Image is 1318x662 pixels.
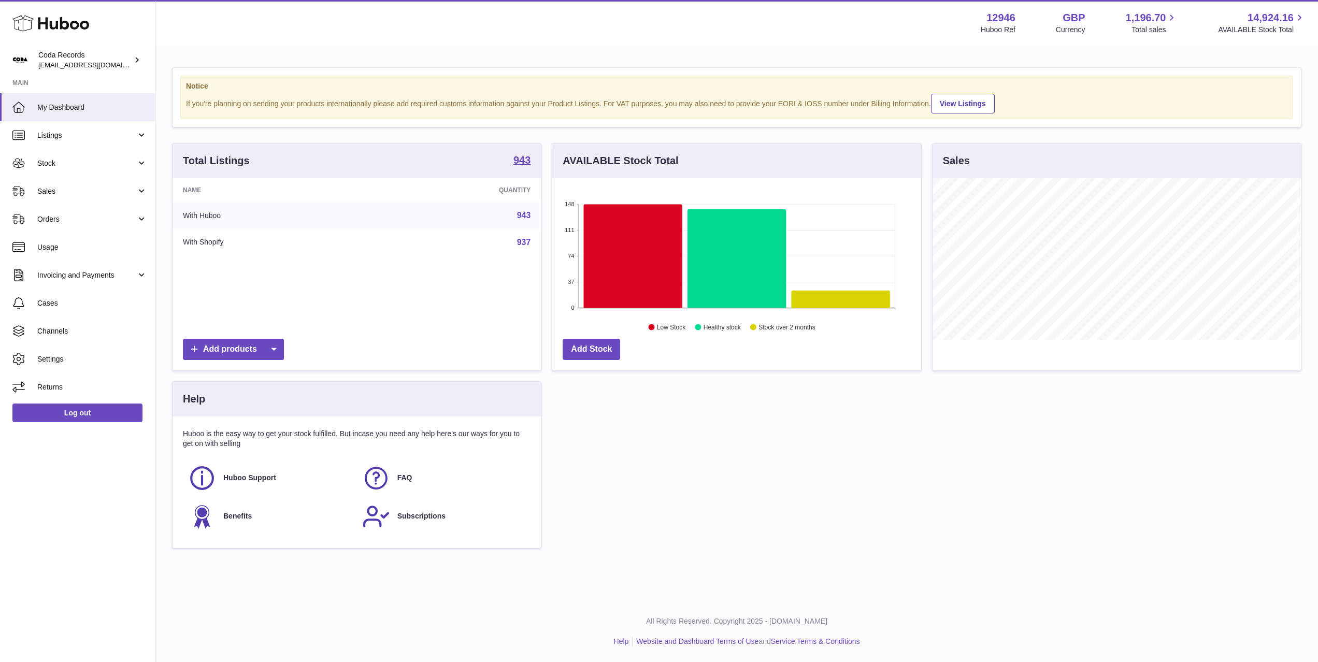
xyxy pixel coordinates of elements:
strong: 943 [513,155,531,165]
span: My Dashboard [37,103,147,112]
h3: Help [183,392,205,406]
strong: 12946 [986,11,1015,25]
span: Channels [37,326,147,336]
strong: GBP [1063,11,1085,25]
text: Stock over 2 months [759,324,815,331]
a: Benefits [188,502,352,530]
span: Usage [37,242,147,252]
a: Website and Dashboard Terms of Use [636,637,758,645]
a: 937 [517,238,531,247]
a: 943 [517,211,531,220]
span: 1,196.70 [1126,11,1166,25]
th: Name [173,178,371,202]
a: Add Stock [563,339,620,360]
div: If you're planning on sending your products internationally please add required customs informati... [186,92,1287,113]
span: [EMAIL_ADDRESS][DOMAIN_NAME] [38,61,152,69]
p: All Rights Reserved. Copyright 2025 - [DOMAIN_NAME] [164,616,1310,626]
div: Huboo Ref [981,25,1015,35]
text: Healthy stock [704,324,741,331]
text: 74 [568,253,575,259]
span: Sales [37,186,136,196]
span: Listings [37,131,136,140]
img: haz@pcatmedia.com [12,52,28,68]
a: FAQ [362,464,526,492]
span: Settings [37,354,147,364]
li: and [633,637,859,646]
a: 943 [513,155,531,167]
a: Subscriptions [362,502,526,530]
h3: Total Listings [183,154,250,168]
td: With Shopify [173,229,371,256]
span: Invoicing and Payments [37,270,136,280]
span: 14,924.16 [1248,11,1294,25]
a: Huboo Support [188,464,352,492]
p: Huboo is the easy way to get your stock fulfilled. But incase you need any help here's our ways f... [183,429,531,449]
span: AVAILABLE Stock Total [1218,25,1306,35]
text: 111 [565,227,574,233]
h3: Sales [943,154,970,168]
div: Coda Records [38,50,132,70]
a: 1,196.70 Total sales [1126,11,1178,35]
text: Low Stock [657,324,686,331]
span: Stock [37,159,136,168]
span: Huboo Support [223,473,276,483]
span: Total sales [1131,25,1178,35]
span: Returns [37,382,147,392]
strong: Notice [186,81,1287,91]
h3: AVAILABLE Stock Total [563,154,678,168]
div: Currency [1056,25,1085,35]
a: Help [614,637,629,645]
span: Orders [37,214,136,224]
text: 37 [568,279,575,285]
span: FAQ [397,473,412,483]
a: View Listings [931,94,995,113]
th: Quantity [371,178,541,202]
td: With Huboo [173,202,371,229]
span: Benefits [223,511,252,521]
a: 14,924.16 AVAILABLE Stock Total [1218,11,1306,35]
span: Cases [37,298,147,308]
a: Service Terms & Conditions [771,637,860,645]
a: Add products [183,339,284,360]
span: Subscriptions [397,511,446,521]
text: 148 [565,201,574,207]
text: 0 [571,305,575,311]
a: Log out [12,404,142,422]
